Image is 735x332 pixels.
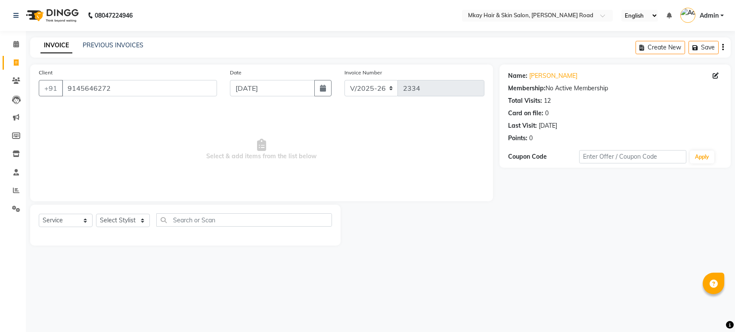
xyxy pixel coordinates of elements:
a: PREVIOUS INVOICES [83,41,143,49]
div: Coupon Code [508,152,580,161]
div: 12 [544,96,551,105]
b: 08047224946 [95,3,133,28]
label: Client [39,69,53,77]
button: Create New [636,41,685,54]
div: Last Visit: [508,121,537,130]
iframe: chat widget [699,298,726,323]
button: Save [688,41,719,54]
div: 0 [545,109,549,118]
div: No Active Membership [508,84,722,93]
div: Card on file: [508,109,543,118]
div: Points: [508,134,527,143]
label: Invoice Number [344,69,382,77]
div: 0 [529,134,533,143]
div: [DATE] [539,121,557,130]
a: [PERSON_NAME] [529,71,577,80]
input: Search by Name/Mobile/Email/Code [62,80,217,96]
a: INVOICE [40,38,72,53]
label: Date [230,69,242,77]
div: Total Visits: [508,96,542,105]
div: Name: [508,71,527,80]
input: Search or Scan [156,213,332,227]
button: Apply [690,151,714,163]
span: Select & add items from the list below [39,107,484,193]
img: logo [22,3,81,28]
input: Enter Offer / Coupon Code [579,150,686,163]
button: +91 [39,80,63,96]
div: Membership: [508,84,546,93]
span: Admin [700,11,719,20]
img: Admin [680,8,695,23]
